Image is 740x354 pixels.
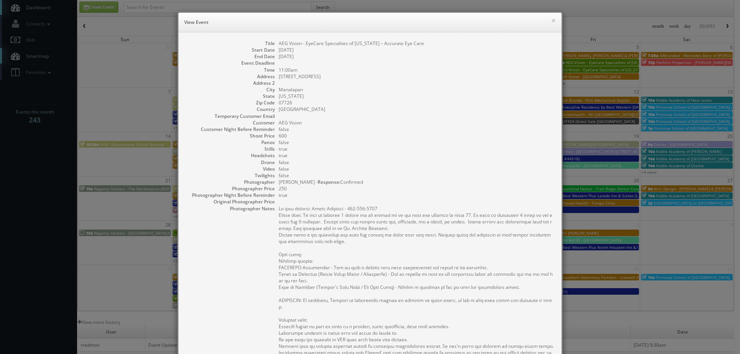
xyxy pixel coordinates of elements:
dt: Title [186,40,275,47]
dt: Address 2 [186,80,275,86]
dd: [US_STATE] [279,93,554,99]
dt: End Date [186,53,275,60]
dd: Manalapan [279,86,554,93]
dt: Zip Code [186,99,275,106]
dt: Video [186,166,275,172]
dd: true [279,146,554,152]
dt: Twilights [186,172,275,179]
dt: Start Date [186,47,275,53]
dt: Temporary Customer Email [186,113,275,119]
dt: Time [186,67,275,73]
dt: Photographer Night Before Reminder [186,192,275,198]
dt: Drone [186,159,275,166]
dd: AEG Vision [279,119,554,126]
dt: City [186,86,275,93]
dt: Panos [186,139,275,146]
dd: 07726 [279,99,554,106]
dd: [DATE] [279,53,554,60]
dt: Address [186,73,275,80]
dd: 600 [279,133,554,139]
dd: false [279,166,554,172]
dt: Photographer Price [186,185,275,192]
b: Response: [318,179,340,185]
dd: [DATE] [279,47,554,53]
dd: false [279,159,554,166]
dd: [STREET_ADDRESS] [279,73,554,80]
dt: Photographer [186,179,275,185]
dd: 11:00am [279,67,554,73]
dt: Customer Night Before Reminder [186,126,275,133]
dt: Stills [186,146,275,152]
dt: Headshots [186,152,275,159]
dd: true [279,192,554,198]
dt: Photographer Notes [186,205,275,212]
dt: Shoot Price [186,133,275,139]
dd: [PERSON_NAME] - Confirmed [279,179,554,185]
h6: View Event [184,18,556,26]
dd: false [279,139,554,146]
dt: State [186,93,275,99]
dd: false [279,172,554,179]
dd: true [279,152,554,159]
dd: 250 [279,185,554,192]
dt: Event Deadline [186,60,275,66]
dt: Original Photographer Price [186,198,275,205]
dd: [GEOGRAPHIC_DATA] [279,106,554,112]
dd: AEG Vision - EyeCare Specialties of [US_STATE] – Accurate Eye Care [279,40,554,47]
dd: false [279,126,554,133]
dt: Country [186,106,275,112]
dt: Customer [186,119,275,126]
button: × [551,18,556,23]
